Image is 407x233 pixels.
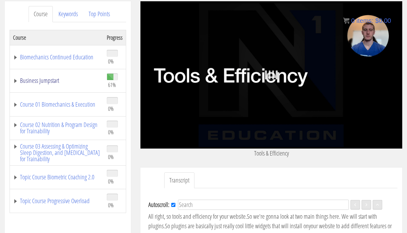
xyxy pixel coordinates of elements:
[343,17,391,24] a: 0 items: $0.00
[108,202,114,209] span: 0%
[84,6,115,22] a: Top Points
[53,6,83,22] a: Keywords
[13,122,100,134] a: Course 02 Nutrition & Program Design for Trainability
[13,101,100,108] a: Course 01 Biomechanics & Execution
[108,129,114,136] span: 0%
[108,58,114,65] span: 0%
[343,17,349,24] img: icon11.png
[345,214,394,230] strong: Language
[148,212,247,221] span: All right, so tools and efficiency for your website.
[375,17,379,24] span: $
[108,178,114,185] span: 0%
[148,212,377,230] span: So we're gonna look at two main things here. We will start with plugins.
[13,143,100,162] a: Course 03 Assessing & Optimizing Sleep Digestion, and [MEDICAL_DATA] for Trainability
[356,17,373,24] span: items:
[140,149,402,158] p: Tools & Efficiency
[13,174,100,180] a: Topic Course Biometric Coaching 2.0
[178,200,349,210] input: Search
[375,17,391,24] bdi: 0.00
[351,17,355,24] span: 0
[165,222,309,230] span: So plugins are basically just really cool little widgets that will install on
[10,30,104,45] th: Course
[108,105,114,112] span: 0%
[108,153,114,160] span: 0%
[13,198,100,204] a: Topic Course Progressive Overload
[108,81,116,88] span: 61%
[13,77,100,84] a: Business Jumpstart
[104,30,126,45] th: Progress
[164,172,194,189] a: Transcript
[13,54,100,60] a: Biomechanics Continued Education
[29,6,53,22] a: Course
